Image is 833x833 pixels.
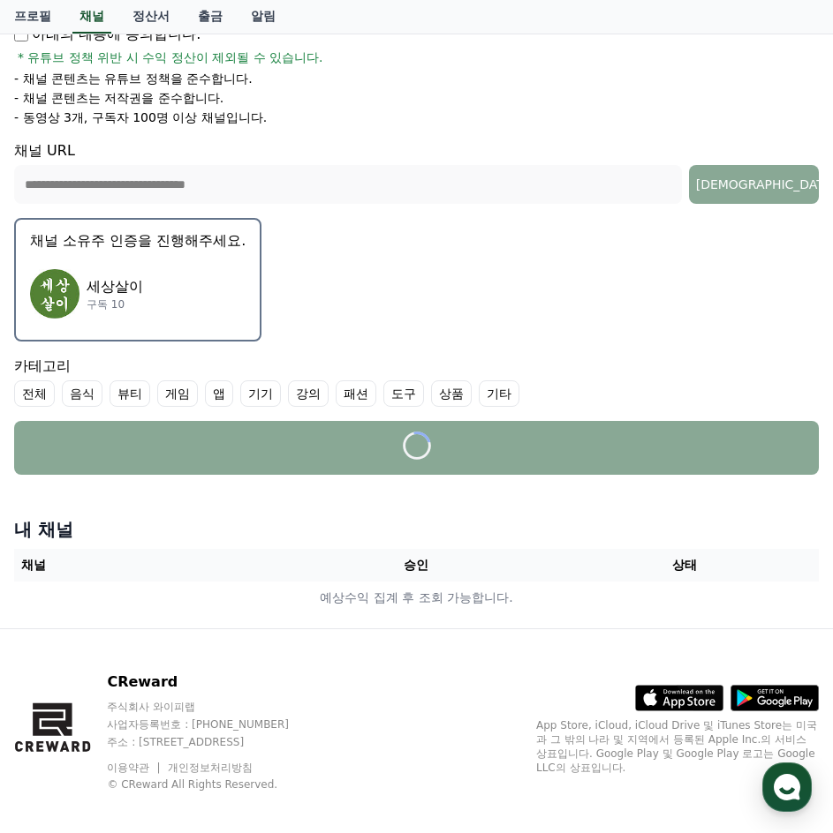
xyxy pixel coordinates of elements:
p: - 채널 콘텐츠는 유튜브 정책을 준수합니다. [14,70,253,87]
label: 강의 [288,380,329,407]
th: 채널 [14,549,283,582]
label: 기기 [240,380,281,407]
a: 이용약관 [107,762,163,774]
span: 대화 [162,587,183,601]
p: © CReward All Rights Reserved. [107,777,322,792]
label: 음식 [62,380,102,407]
a: 개인정보처리방침 [168,762,253,774]
p: CReward [107,672,322,693]
th: 승인 [283,549,551,582]
p: App Store, iCloud, iCloud Drive 및 iTunes Store는 미국과 그 밖의 나라 및 지역에서 등록된 Apple Inc.의 서비스 상표입니다. Goo... [536,718,819,775]
span: 홈 [56,586,66,600]
p: 주소 : [STREET_ADDRESS] [107,735,322,749]
td: 예상수익 집계 후 조회 가능합니다. [14,582,819,614]
th: 상태 [550,549,819,582]
label: 전체 [14,380,55,407]
p: 구독 10 [87,297,143,311]
label: 기타 [479,380,519,407]
button: 채널 소유주 인증을 진행해주세요. 세상살이 세상살이 구독 10 [14,218,261,341]
label: 게임 [157,380,198,407]
h4: 내 채널 [14,517,819,542]
label: 뷰티 [110,380,150,407]
div: 카테고리 [14,356,819,407]
label: 도구 [383,380,424,407]
a: 설정 [228,559,339,604]
p: 주식회사 와이피랩 [107,700,322,714]
a: 대화 [117,559,228,604]
p: 사업자등록번호 : [PHONE_NUMBER] [107,717,322,732]
button: [DEMOGRAPHIC_DATA] [689,165,819,204]
p: 채널 소유주 인증을 진행해주세요. [30,230,246,251]
div: [DEMOGRAPHIC_DATA] [696,176,812,193]
p: - 동영상 3개, 구독자 100명 이상 채널입니다. [14,109,267,126]
div: 채널 URL [14,140,819,204]
img: 세상살이 [30,269,80,319]
span: 설정 [273,586,294,600]
label: 앱 [205,380,233,407]
a: 홈 [5,559,117,604]
span: * 유튜브 정책 위반 시 수익 정산이 제외될 수 있습니다. [18,49,323,66]
p: 아래의 내용에 동의합니다. [14,24,201,45]
label: 상품 [431,380,472,407]
p: - 채널 콘텐츠는 저작권을 준수합니다. [14,89,223,107]
p: 세상살이 [87,276,143,297]
label: 패션 [336,380,376,407]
